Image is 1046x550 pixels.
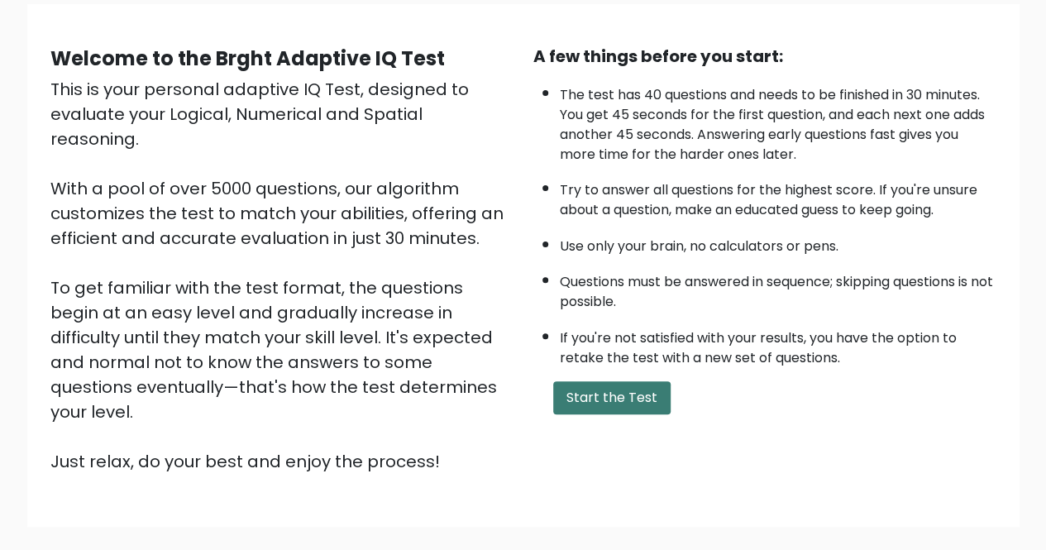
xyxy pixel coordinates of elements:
li: Use only your brain, no calculators or pens. [560,228,996,256]
li: Try to answer all questions for the highest score. If you're unsure about a question, make an edu... [560,172,996,220]
li: If you're not satisfied with your results, you have the option to retake the test with a new set ... [560,320,996,368]
button: Start the Test [553,381,671,414]
li: Questions must be answered in sequence; skipping questions is not possible. [560,264,996,312]
div: A few things before you start: [533,44,996,69]
b: Welcome to the Brght Adaptive IQ Test [50,45,445,72]
div: This is your personal adaptive IQ Test, designed to evaluate your Logical, Numerical and Spatial ... [50,77,513,474]
li: The test has 40 questions and needs to be finished in 30 minutes. You get 45 seconds for the firs... [560,77,996,165]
